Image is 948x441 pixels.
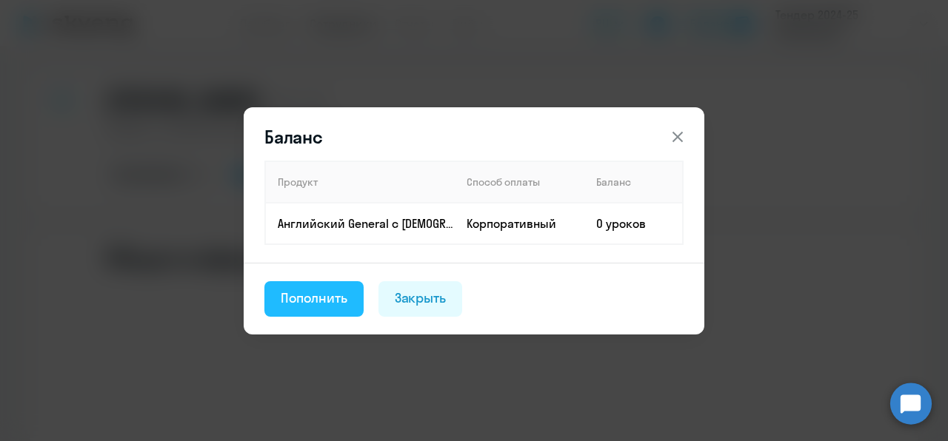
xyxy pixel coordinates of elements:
th: Продукт [265,161,455,203]
th: Способ оплаты [455,161,584,203]
button: Пополнить [264,281,364,317]
p: Английский General с [DEMOGRAPHIC_DATA] преподавателем [278,215,454,232]
div: Закрыть [395,289,447,308]
th: Баланс [584,161,683,203]
header: Баланс [244,125,704,149]
div: Пополнить [281,289,347,308]
button: Закрыть [378,281,463,317]
td: Корпоративный [455,203,584,244]
td: 0 уроков [584,203,683,244]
